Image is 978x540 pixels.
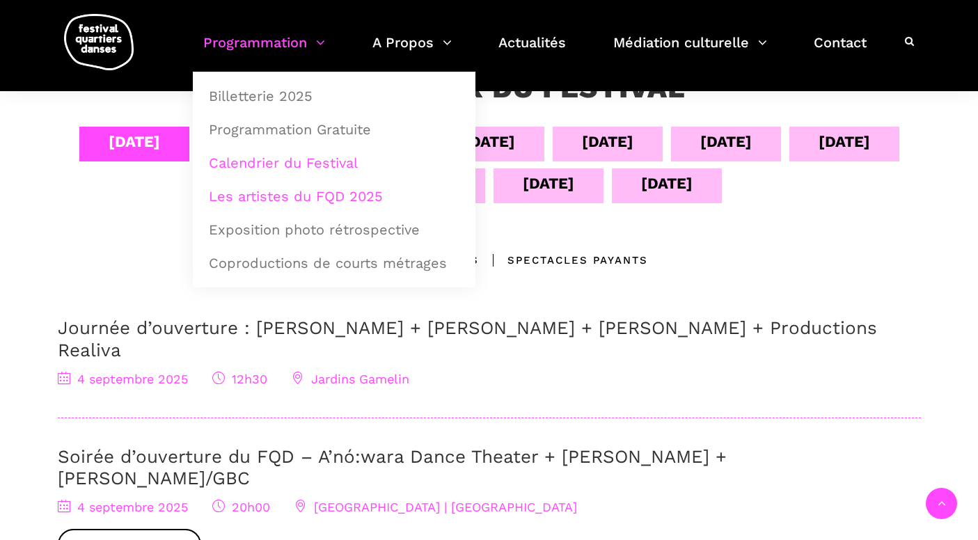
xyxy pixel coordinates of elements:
span: Jardins Gamelin [292,372,409,386]
span: 4 septembre 2025 [58,372,188,386]
div: [DATE] [109,129,160,154]
div: [DATE] [523,171,574,196]
a: Exposition photo rétrospective [200,214,468,246]
a: Journée d’ouverture : [PERSON_NAME] + [PERSON_NAME] + [PERSON_NAME] + Productions Realiva [58,317,877,360]
a: Actualités [498,31,566,72]
span: [GEOGRAPHIC_DATA] | [GEOGRAPHIC_DATA] [294,500,577,514]
div: [DATE] [464,129,515,154]
a: Programmation [203,31,325,72]
div: [DATE] [641,171,693,196]
div: [DATE] [700,129,752,154]
div: [DATE] [582,129,633,154]
a: Coproductions de courts métrages [200,247,468,279]
div: Spectacles Payants [479,252,648,269]
a: Billetterie 2025 [200,80,468,112]
a: Contact [814,31,867,72]
a: Soirée d’ouverture du FQD – A’nó:wara Dance Theater + [PERSON_NAME] + [PERSON_NAME]/GBC [58,446,727,489]
a: A Propos [372,31,452,72]
img: logo-fqd-med [64,14,134,70]
a: Les artistes du FQD 2025 [200,180,468,212]
a: Médiation culturelle [613,31,767,72]
span: 12h30 [212,372,267,386]
span: 4 septembre 2025 [58,500,188,514]
div: [DATE] [819,129,870,154]
span: 20h00 [212,500,270,514]
a: Programmation Gratuite [200,113,468,145]
a: Calendrier du Festival [200,147,468,179]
